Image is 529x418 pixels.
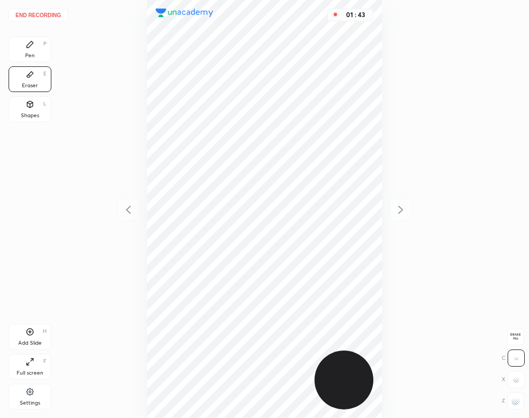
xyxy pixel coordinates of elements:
[17,370,43,376] div: Full screen
[22,83,38,88] div: Eraser
[502,392,524,409] div: Z
[20,400,40,406] div: Settings
[25,53,35,58] div: Pen
[43,329,47,334] div: H
[43,359,47,364] div: F
[508,333,524,340] span: Erase all
[9,9,68,21] button: End recording
[18,340,42,346] div: Add Slide
[43,101,47,107] div: L
[343,11,369,19] div: 01 : 43
[21,113,39,118] div: Shapes
[43,71,47,77] div: E
[502,349,525,367] div: C
[156,9,213,17] img: logo.38c385cc.svg
[502,371,525,388] div: X
[43,41,47,47] div: P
